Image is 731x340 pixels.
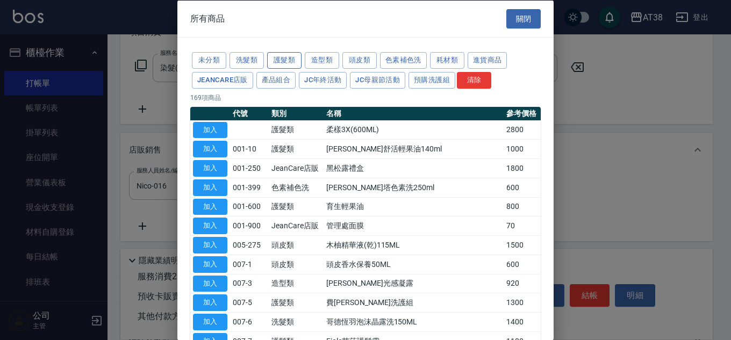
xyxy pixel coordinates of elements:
td: JeanCare店販 [269,216,324,235]
button: 清除 [457,71,491,88]
button: 加入 [193,160,227,177]
td: 007-6 [230,312,269,331]
span: 所有商品 [190,13,225,24]
td: 1300 [504,293,541,312]
button: 關閉 [506,9,541,28]
button: 未分類 [192,52,226,69]
td: 育生輕果油 [324,197,504,216]
td: [PERSON_NAME]舒活輕果油140ml [324,139,504,158]
td: JeanCare店販 [269,158,324,178]
button: 加入 [193,179,227,196]
td: 007-1 [230,255,269,274]
th: 類別 [269,106,324,120]
button: 加入 [193,256,227,272]
td: [PERSON_NAME]塔色素洗250ml [324,178,504,197]
td: 800 [504,197,541,216]
button: 加入 [193,237,227,254]
td: 色素補色洗 [269,178,324,197]
button: JC年終活動 [299,71,347,88]
button: JeanCare店販 [192,71,253,88]
td: 護髮類 [269,139,324,158]
td: 600 [504,178,541,197]
th: 參考價格 [504,106,541,120]
td: 1800 [504,158,541,178]
td: 頭皮類 [269,255,324,274]
button: 進貨商品 [468,52,507,69]
td: 1500 [504,235,541,255]
p: 169 項商品 [190,92,541,102]
td: 001-10 [230,139,269,158]
td: 001-250 [230,158,269,178]
td: 護髮類 [269,197,324,216]
button: 加入 [193,275,227,292]
td: 007-3 [230,274,269,293]
button: 洗髮類 [230,52,264,69]
button: JC母親節活動 [350,71,405,88]
td: 管理處面膜 [324,216,504,235]
td: 護髮類 [269,120,324,140]
td: 001-399 [230,178,269,197]
td: 柔樣3X(600ML) [324,120,504,140]
td: 005-275 [230,235,269,255]
td: 頭皮香水保養50ML [324,255,504,274]
button: 加入 [193,314,227,330]
td: 70 [504,216,541,235]
td: 造型類 [269,274,324,293]
td: 木柚精華液(乾)115ML [324,235,504,255]
th: 代號 [230,106,269,120]
td: 920 [504,274,541,293]
th: 名稱 [324,106,504,120]
button: 加入 [193,141,227,157]
button: 產品組合 [256,71,296,88]
td: 001-900 [230,216,269,235]
td: 1400 [504,312,541,331]
td: 001-600 [230,197,269,216]
td: 1000 [504,139,541,158]
td: 600 [504,255,541,274]
td: 哥德恆羽泡沫晶露洗150ML [324,312,504,331]
button: 造型類 [305,52,339,69]
button: 耗材類 [430,52,464,69]
td: 2800 [504,120,541,140]
td: [PERSON_NAME]光感凝露 [324,274,504,293]
td: 護髮類 [269,293,324,312]
button: 頭皮類 [342,52,377,69]
td: 頭皮類 [269,235,324,255]
button: 護髮類 [267,52,302,69]
button: 色素補色洗 [380,52,427,69]
td: 黑松露禮盒 [324,158,504,178]
button: 加入 [193,294,227,311]
button: 加入 [193,198,227,215]
button: 預購洗護組 [408,71,455,88]
td: 007-5 [230,293,269,312]
button: 加入 [193,121,227,138]
td: 費[PERSON_NAME]洗護組 [324,293,504,312]
td: 洗髮類 [269,312,324,331]
button: 加入 [193,218,227,234]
